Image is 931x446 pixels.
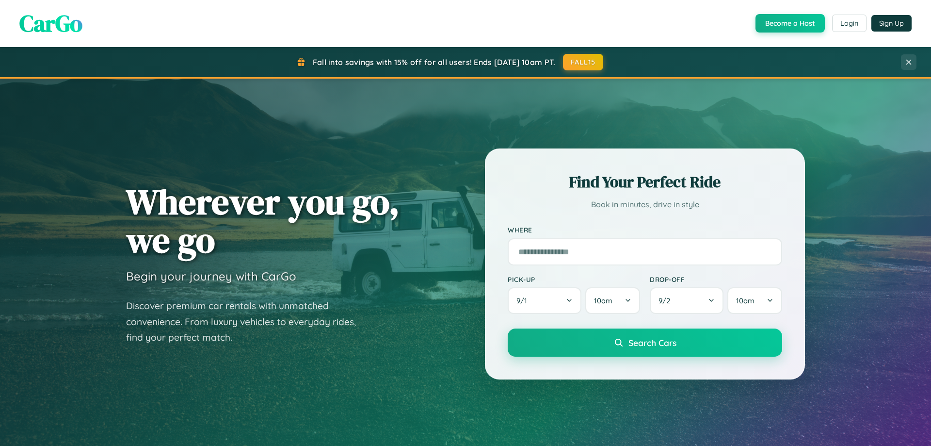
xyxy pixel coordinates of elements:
[871,15,912,32] button: Sign Up
[508,329,782,357] button: Search Cars
[508,171,782,193] h2: Find Your Perfect Ride
[508,198,782,212] p: Book in minutes, drive in style
[727,287,782,314] button: 10am
[755,14,825,33] button: Become a Host
[594,296,612,305] span: 10am
[650,275,782,283] label: Drop-off
[658,296,675,305] span: 9 / 2
[126,298,369,346] p: Discover premium car rentals with unmatched convenience. From luxury vehicles to everyday rides, ...
[563,54,604,70] button: FALL15
[516,296,532,305] span: 9 / 1
[19,7,82,39] span: CarGo
[628,337,676,348] span: Search Cars
[650,287,723,314] button: 9/2
[508,275,640,283] label: Pick-up
[832,15,867,32] button: Login
[508,226,782,234] label: Where
[508,287,581,314] button: 9/1
[126,269,296,283] h3: Begin your journey with CarGo
[313,57,556,67] span: Fall into savings with 15% off for all users! Ends [DATE] 10am PT.
[736,296,754,305] span: 10am
[585,287,640,314] button: 10am
[126,182,400,259] h1: Wherever you go, we go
